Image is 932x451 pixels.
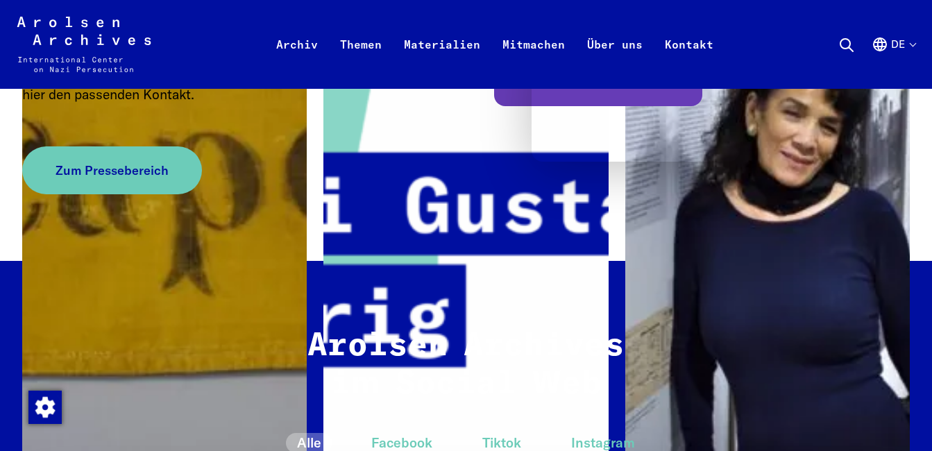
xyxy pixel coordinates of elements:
h2: Arolsen Archives im Social Web [173,327,760,405]
a: Kontakt [654,33,725,89]
a: Zum Pressebereich [22,146,202,194]
img: Zustimmung ändern [28,391,62,424]
a: Über uns [576,33,654,89]
div: Zustimmung ändern [28,390,61,423]
a: Themen [329,33,393,89]
a: Mitmachen [491,33,576,89]
a: Archiv [265,33,329,89]
button: Deutsch, Sprachauswahl [872,36,915,86]
span: Zum Pressebereich [56,161,169,180]
nav: Primär [265,17,725,72]
a: Materialien [393,33,491,89]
